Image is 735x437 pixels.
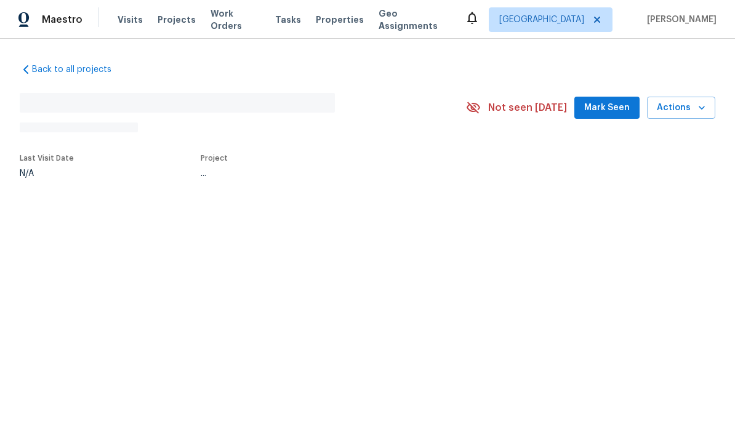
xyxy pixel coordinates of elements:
span: Mark Seen [584,100,630,116]
span: Project [201,154,228,162]
span: Maestro [42,14,82,26]
span: Not seen [DATE] [488,102,567,114]
span: Work Orders [211,7,260,32]
div: ... [201,169,437,178]
button: Mark Seen [574,97,640,119]
span: Last Visit Date [20,154,74,162]
span: Geo Assignments [379,7,450,32]
span: Projects [158,14,196,26]
span: Properties [316,14,364,26]
span: [PERSON_NAME] [642,14,717,26]
span: [GEOGRAPHIC_DATA] [499,14,584,26]
a: Back to all projects [20,63,138,76]
span: Actions [657,100,705,116]
span: Visits [118,14,143,26]
button: Actions [647,97,715,119]
div: N/A [20,169,74,178]
span: Tasks [275,15,301,24]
